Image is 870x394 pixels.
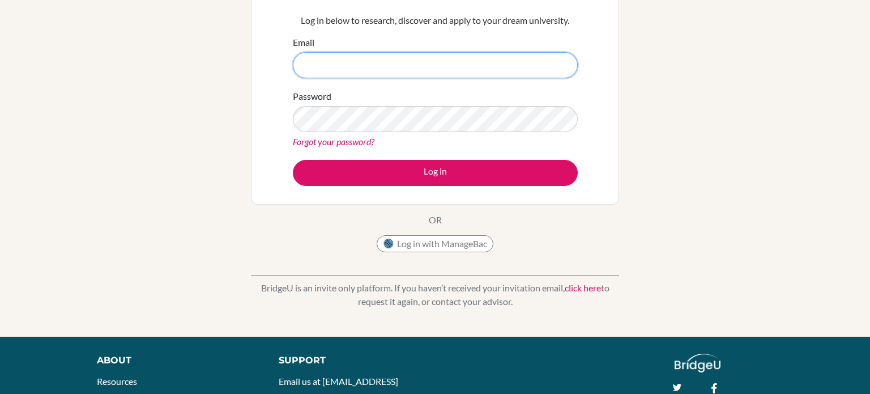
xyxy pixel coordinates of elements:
p: BridgeU is an invite only platform. If you haven’t received your invitation email, to request it ... [251,281,619,308]
a: Forgot your password? [293,136,374,147]
a: click here [565,282,601,293]
label: Email [293,36,314,49]
img: logo_white@2x-f4f0deed5e89b7ecb1c2cc34c3e3d731f90f0f143d5ea2071677605dd97b5244.png [675,354,720,372]
button: Log in with ManageBac [377,235,493,252]
label: Password [293,90,331,103]
a: Resources [97,376,137,387]
div: About [97,354,253,367]
div: Support [279,354,423,367]
button: Log in [293,160,578,186]
p: OR [429,213,442,227]
p: Log in below to research, discover and apply to your dream university. [293,14,578,27]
